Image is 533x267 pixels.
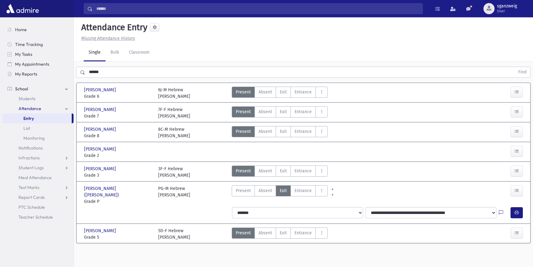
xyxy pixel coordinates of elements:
span: Report Cards [18,195,45,200]
span: Infractions [18,155,40,161]
span: Exit [280,187,287,194]
span: List [23,125,30,131]
span: Grade P [84,198,152,205]
span: [PERSON_NAME] [84,146,117,152]
a: Bulk [106,44,124,61]
span: My Tasks [15,51,32,57]
a: Time Tracking [2,39,74,49]
a: Notifications [2,143,74,153]
a: Student Logs [2,163,74,173]
span: Entrance [295,187,312,194]
a: Test Marks [2,183,74,192]
span: Absent [258,187,272,194]
div: AttTypes [232,126,328,139]
a: Classroom [124,44,154,61]
a: Single [84,44,106,61]
span: Test Marks [18,185,39,190]
span: Absent [258,128,272,135]
span: Present [236,128,251,135]
span: Present [236,109,251,115]
a: Home [2,25,74,35]
span: Entry [23,116,34,121]
span: [PERSON_NAME] [84,126,117,133]
span: Absent [258,89,272,95]
span: School [15,86,28,92]
span: Exit [280,109,287,115]
div: AttTypes [232,87,328,100]
a: List [2,123,74,133]
span: [PERSON_NAME] [84,228,117,234]
span: My Reports [15,71,37,77]
input: Search [93,3,423,14]
span: Absent [258,230,272,236]
div: 6J-M Hebrew [PERSON_NAME] [158,87,190,100]
span: My Appointments [15,61,49,67]
span: Grade 6 [84,93,152,100]
span: Monitoring [23,135,45,141]
span: Grade 8 [84,133,152,139]
span: Teacher Schedule [18,214,53,220]
a: Monitoring [2,133,74,143]
span: [PERSON_NAME] [84,106,117,113]
span: User [497,9,517,14]
span: Absent [258,109,272,115]
span: Entrance [295,89,312,95]
span: Entrance [295,128,312,135]
a: Students [2,94,74,104]
span: Exit [280,230,287,236]
div: AttTypes [232,166,328,179]
a: Infractions [2,153,74,163]
span: Grade 7 [84,113,152,119]
a: Missing Attendance History [79,36,135,41]
span: Exit [280,89,287,95]
u: Missing Attendance History [81,36,135,41]
div: AttTypes [232,185,328,205]
a: Meal Attendance [2,173,74,183]
div: PG-M Hebrew [PERSON_NAME] [158,185,190,205]
img: AdmirePro [5,2,40,15]
span: Time Tracking [15,42,43,47]
span: Grade 2 [84,152,152,159]
span: PTC Schedule [18,204,45,210]
span: Students [18,96,35,101]
a: Teacher Schedule [2,212,74,222]
div: 8C-M Hebrew [PERSON_NAME] [158,126,190,139]
span: Notifications [18,145,43,151]
div: 3F-F Hebrew [PERSON_NAME] [158,166,190,179]
span: Grade 3 [84,172,152,179]
span: Present [236,89,251,95]
span: Entrance [295,230,312,236]
a: Attendance [2,104,74,113]
a: My Appointments [2,59,74,69]
a: Report Cards [2,192,74,202]
a: My Tasks [2,49,74,59]
span: Entrance [295,109,312,115]
span: Attendance [18,106,41,111]
span: [PERSON_NAME] [84,87,117,93]
span: [PERSON_NAME] ([PERSON_NAME]) [84,185,152,198]
h5: Attendance Entry [79,22,147,33]
span: Present [236,230,251,236]
div: AttTypes [232,228,328,240]
span: Entrance [295,168,312,174]
span: sganzweig [497,4,517,9]
a: School [2,84,74,94]
span: Grade 5 [84,234,152,240]
span: Exit [280,128,287,135]
span: Absent [258,168,272,174]
a: Entry [2,113,72,123]
span: Student Logs [18,165,44,170]
span: Present [236,187,251,194]
span: Home [15,27,27,32]
span: Meal Attendance [18,175,52,180]
span: [PERSON_NAME] [84,166,117,172]
span: Exit [280,168,287,174]
div: 5D-F Hebrew [PERSON_NAME] [158,228,190,240]
a: PTC Schedule [2,202,74,212]
div: AttTypes [232,106,328,119]
div: 7F-F Hebrew [PERSON_NAME] [158,106,190,119]
span: Present [236,168,251,174]
button: Find [515,67,530,77]
a: My Reports [2,69,74,79]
